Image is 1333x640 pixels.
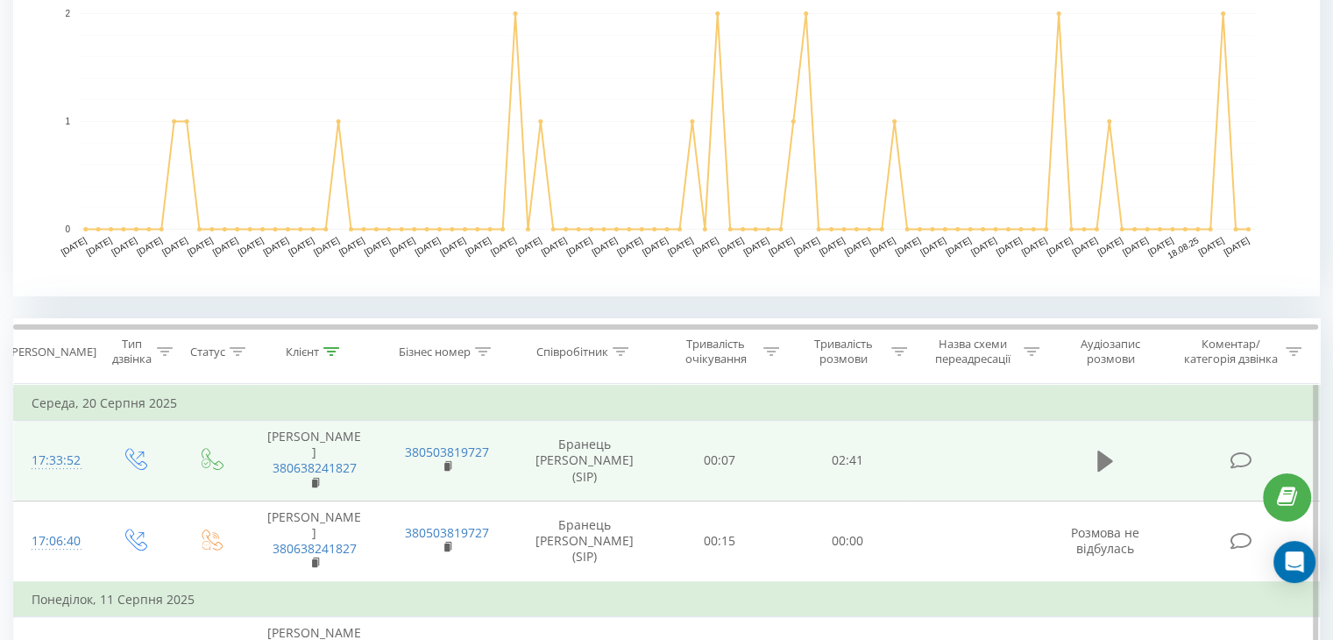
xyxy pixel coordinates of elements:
[65,117,70,126] text: 1
[237,235,266,257] text: [DATE]
[536,345,608,359] div: Співробітник
[1179,337,1281,366] div: Коментар/категорія дзвінка
[641,235,670,257] text: [DATE]
[672,337,760,366] div: Тривалість очікування
[1020,235,1049,257] text: [DATE]
[1273,541,1315,583] div: Open Intercom Messenger
[8,345,96,359] div: [PERSON_NAME]
[110,235,138,257] text: [DATE]
[261,235,290,257] text: [DATE]
[944,235,973,257] text: [DATE]
[405,524,489,541] a: 380503819727
[160,235,189,257] text: [DATE]
[767,235,796,257] text: [DATE]
[666,235,695,257] text: [DATE]
[60,235,89,257] text: [DATE]
[186,235,215,257] text: [DATE]
[337,235,366,257] text: [DATE]
[248,501,380,581] td: [PERSON_NAME]
[869,235,897,257] text: [DATE]
[1071,524,1139,557] span: Розмова не відбулась
[248,421,380,501] td: [PERSON_NAME]
[399,345,471,359] div: Бізнес номер
[14,582,1320,617] td: Понеділок, 11 Серпня 2025
[843,235,872,257] text: [DATE]
[818,235,847,257] text: [DATE]
[388,235,417,257] text: [DATE]
[363,235,392,257] text: [DATE]
[540,235,569,257] text: [DATE]
[287,235,316,257] text: [DATE]
[741,235,770,257] text: [DATE]
[799,337,887,366] div: Тривалість розмови
[1095,235,1124,257] text: [DATE]
[1222,235,1251,257] text: [DATE]
[691,235,720,257] text: [DATE]
[969,235,998,257] text: [DATE]
[85,235,114,257] text: [DATE]
[413,235,442,257] text: [DATE]
[615,235,644,257] text: [DATE]
[273,459,357,476] a: 380638241827
[927,337,1019,366] div: Назва схеми переадресації
[489,235,518,257] text: [DATE]
[918,235,947,257] text: [DATE]
[783,501,911,581] td: 00:00
[656,421,783,501] td: 00:07
[32,444,78,478] div: 17:33:52
[286,345,319,359] div: Клієнт
[312,235,341,257] text: [DATE]
[1045,235,1074,257] text: [DATE]
[135,235,164,257] text: [DATE]
[1070,235,1099,257] text: [DATE]
[190,345,225,359] div: Статус
[211,235,240,257] text: [DATE]
[590,235,619,257] text: [DATE]
[273,540,357,557] a: 380638241827
[1196,235,1225,257] text: [DATE]
[1166,235,1201,260] text: 18.08.25
[32,524,78,558] div: 17:06:40
[716,235,745,257] text: [DATE]
[65,224,70,234] text: 0
[14,386,1320,421] td: Середа, 20 Серпня 2025
[1060,337,1162,366] div: Аудіозапис розмови
[656,501,783,581] td: 00:15
[438,235,467,257] text: [DATE]
[464,235,493,257] text: [DATE]
[405,444,489,460] a: 380503819727
[792,235,821,257] text: [DATE]
[514,501,656,581] td: Бранець [PERSON_NAME] (SIP)
[514,421,656,501] td: Бранець [PERSON_NAME] (SIP)
[893,235,922,257] text: [DATE]
[995,235,1024,257] text: [DATE]
[514,235,543,257] text: [DATE]
[783,421,911,501] td: 02:41
[564,235,593,257] text: [DATE]
[1146,235,1175,257] text: [DATE]
[65,9,70,18] text: 2
[110,337,152,366] div: Тип дзвінка
[1121,235,1150,257] text: [DATE]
